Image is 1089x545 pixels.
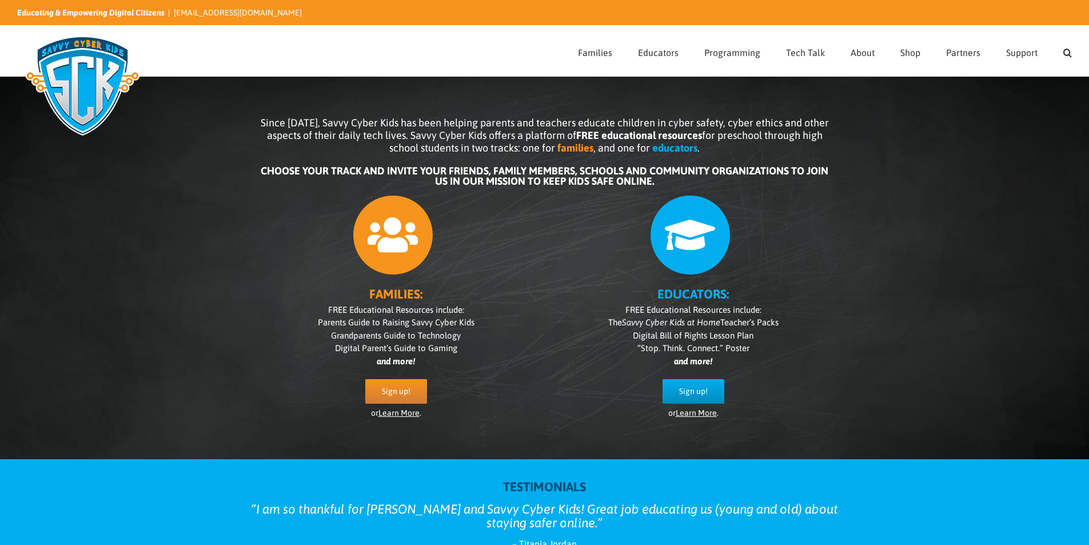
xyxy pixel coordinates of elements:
[371,408,421,417] span: or .
[557,142,593,154] b: families
[786,26,825,76] a: Tech Talk
[625,305,761,315] span: FREE Educational Resources include:
[676,408,717,417] a: Learn More
[328,305,464,315] span: FREE Educational Resources include:
[261,165,828,187] b: CHOOSE YOUR TRACK AND INVITE YOUR FRIENDS, FAMILY MEMBERS, SCHOOLS AND COMMUNITY ORGANIZATIONS TO...
[335,343,457,353] span: Digital Parent’s Guide to Gaming
[657,287,729,301] b: EDUCATORS:
[1006,48,1038,57] span: Support
[261,117,829,154] span: Since [DATE], Savvy Cyber Kids has been helping parents and teachers educate children in cyber sa...
[704,26,760,76] a: Programming
[637,343,749,353] span: “Stop. Think. Connect.” Poster
[503,479,586,494] strong: TESTIMONIALS
[652,142,697,154] b: educators
[1006,26,1038,76] a: Support
[382,387,410,396] span: Sign up!
[851,48,875,57] span: About
[248,502,842,530] blockquote: I am so thankful for [PERSON_NAME] and Savvy Cyber Kids! Great job educating us (young and old) a...
[900,48,920,57] span: Shop
[638,48,679,57] span: Educators
[578,48,612,57] span: Families
[663,379,724,404] a: Sign up!
[946,48,980,57] span: Partners
[1063,26,1072,76] a: Search
[697,142,700,154] span: .
[318,317,474,327] span: Parents Guide to Raising Savvy Cyber Kids
[704,48,760,57] span: Programming
[786,48,825,57] span: Tech Talk
[17,29,148,143] img: Savvy Cyber Kids Logo
[622,317,720,327] i: Savvy Cyber Kids at Home
[633,331,753,340] span: Digital Bill of Rights Lesson Plan
[668,408,719,417] span: or .
[679,387,708,396] span: Sign up!
[851,26,875,76] a: About
[674,356,712,366] i: and more!
[365,379,427,404] a: Sign up!
[608,317,779,327] span: The Teacher’s Packs
[900,26,920,76] a: Shop
[578,26,612,76] a: Families
[377,356,415,366] i: and more!
[593,142,650,154] span: , and one for
[174,8,302,17] a: [EMAIL_ADDRESS][DOMAIN_NAME]
[17,8,165,17] i: Educating & Empowering Digital Citizens
[638,26,679,76] a: Educators
[576,129,702,141] b: FREE educational resources
[331,331,461,340] span: Grandparents Guide to Technology
[578,26,1072,76] nav: Main Menu
[369,287,422,301] b: FAMILIES:
[378,408,420,417] a: Learn More
[946,26,980,76] a: Partners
